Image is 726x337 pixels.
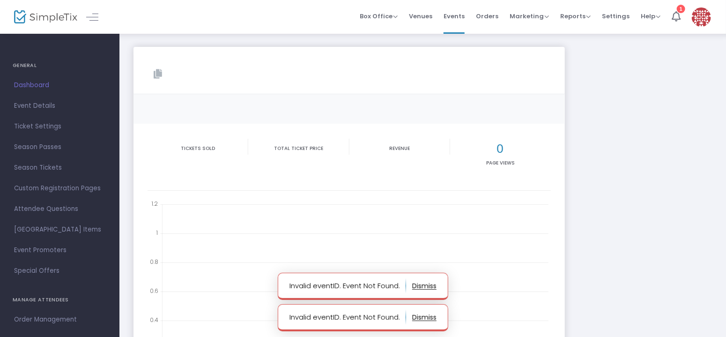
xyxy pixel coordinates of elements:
span: Orders [476,4,498,28]
span: [GEOGRAPHIC_DATA] Items [14,224,105,236]
h4: GENERAL [13,56,107,75]
span: Events [444,4,465,28]
span: Event Details [14,100,105,112]
span: Venues [409,4,432,28]
span: Order Management [14,314,105,326]
h2: 0 [452,142,549,156]
p: Page Views [452,159,549,166]
span: Event Promoters [14,244,105,256]
span: Dashboard [14,79,105,91]
span: Custom Registration Pages [14,182,105,195]
span: Box Office [360,12,398,21]
h4: MANAGE ATTENDEES [13,291,107,309]
p: Invalid eventID. Event Not Found. [289,278,406,293]
span: Ticket Settings [14,120,105,133]
button: dismiss [412,310,437,325]
p: Total Ticket Price [250,145,347,152]
span: Attendee Questions [14,203,105,215]
span: Help [641,12,660,21]
button: dismiss [412,278,437,293]
span: Settings [602,4,630,28]
span: Marketing [510,12,549,21]
div: 1 [677,4,685,12]
p: Revenue [351,145,448,152]
span: Reports [560,12,591,21]
span: Season Passes [14,141,105,153]
p: Tickets sold [149,145,246,152]
p: Invalid eventID. Event Not Found. [289,310,406,325]
span: Special Offers [14,265,105,277]
span: Season Tickets [14,162,105,174]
